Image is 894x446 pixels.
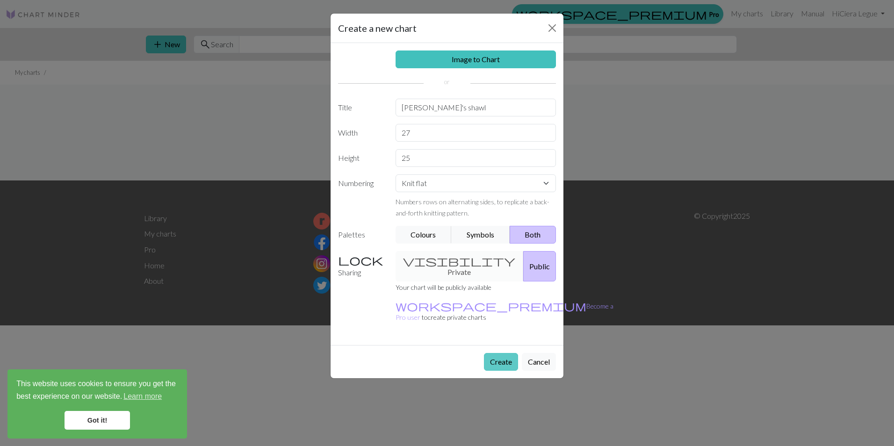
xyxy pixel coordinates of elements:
[332,149,390,167] label: Height
[396,226,452,244] button: Colours
[396,299,586,312] span: workspace_premium
[396,198,549,217] small: Numbers rows on alternating sides, to replicate a back-and-forth knitting pattern.
[484,353,518,371] button: Create
[451,226,510,244] button: Symbols
[510,226,556,244] button: Both
[332,251,390,281] label: Sharing
[65,411,130,430] a: dismiss cookie message
[396,302,613,321] a: Become a Pro user
[523,251,556,281] button: Public
[545,21,560,36] button: Close
[332,124,390,142] label: Width
[7,369,187,439] div: cookieconsent
[332,226,390,244] label: Palettes
[338,21,417,35] h5: Create a new chart
[16,378,178,403] span: This website uses cookies to ensure you get the best experience on our website.
[396,302,613,321] small: to create private charts
[122,389,163,403] a: learn more about cookies
[332,174,390,218] label: Numbering
[332,99,390,116] label: Title
[396,50,556,68] a: Image to Chart
[396,283,491,291] small: Your chart will be publicly available
[522,353,556,371] button: Cancel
